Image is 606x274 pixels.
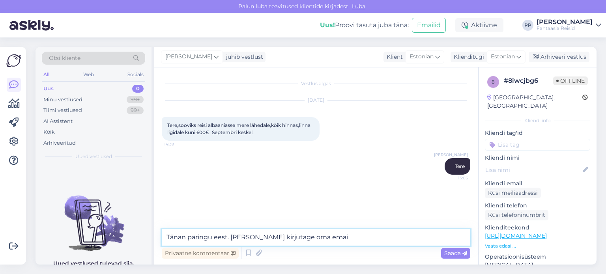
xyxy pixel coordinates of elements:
div: Arhiveeritud [43,139,76,147]
div: Küsi meiliaadressi [485,188,541,198]
span: 15:06 [438,175,468,181]
div: Arhiveeri vestlus [529,52,589,62]
div: Kõik [43,128,55,136]
span: Tere [455,163,465,169]
span: Estonian [491,52,515,61]
div: [GEOGRAPHIC_DATA], [GEOGRAPHIC_DATA] [487,93,582,110]
input: Lisa nimi [485,166,581,174]
p: Klienditeekond [485,224,590,232]
span: Uued vestlused [75,153,112,160]
div: AI Assistent [43,117,73,125]
a: [URL][DOMAIN_NAME] [485,232,547,239]
img: No chats [36,181,151,252]
a: [PERSON_NAME]Fantaasia Reisid [537,19,601,32]
span: [PERSON_NAME] [434,152,468,158]
div: Kliendi info [485,117,590,124]
div: Socials [126,69,145,80]
div: All [42,69,51,80]
div: Uus [43,85,54,93]
div: Klienditugi [451,53,484,61]
div: Küsi telefoninumbrit [485,210,548,220]
p: [MEDICAL_DATA] [485,261,590,269]
span: [PERSON_NAME] [165,52,212,61]
p: Uued vestlused tulevad siia. [53,259,134,268]
textarea: Tänan päringu eest. [PERSON_NAME] kirjutage oma ema [162,229,470,246]
div: Web [82,69,95,80]
b: Uus! [320,21,335,29]
span: Saada [444,250,467,257]
span: Estonian [410,52,434,61]
div: Tiimi vestlused [43,106,82,114]
span: Otsi kliente [49,54,80,62]
div: 0 [132,85,144,93]
div: PP [522,20,533,31]
div: [PERSON_NAME] [537,19,593,25]
span: Tere,sooviks reisi albaaniasse mere lähedale,kõik hinnas,linna ligidale kuni 600€. Septembri keskel. [167,122,312,135]
div: Vestlus algas [162,80,470,87]
div: Klient [383,53,403,61]
div: Aktiivne [455,18,503,32]
div: 99+ [127,96,144,104]
div: Fantaasia Reisid [537,25,593,32]
span: Offline [553,76,588,85]
p: Kliendi email [485,179,590,188]
p: Kliendi telefon [485,201,590,210]
input: Lisa tag [485,139,590,151]
p: Kliendi tag'id [485,129,590,137]
div: Minu vestlused [43,96,82,104]
span: 14:39 [164,141,194,147]
div: 99+ [127,106,144,114]
div: juhib vestlust [223,53,263,61]
p: Operatsioonisüsteem [485,253,590,261]
div: [DATE] [162,97,470,104]
div: Privaatne kommentaar [162,248,239,259]
div: # 8iwcjbg6 [504,76,553,86]
img: Askly Logo [6,53,21,68]
span: 8 [492,79,495,85]
div: Proovi tasuta juba täna: [320,21,409,30]
button: Emailid [412,18,446,33]
p: Vaata edasi ... [485,242,590,250]
p: Kliendi nimi [485,154,590,162]
span: Luba [350,3,368,10]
